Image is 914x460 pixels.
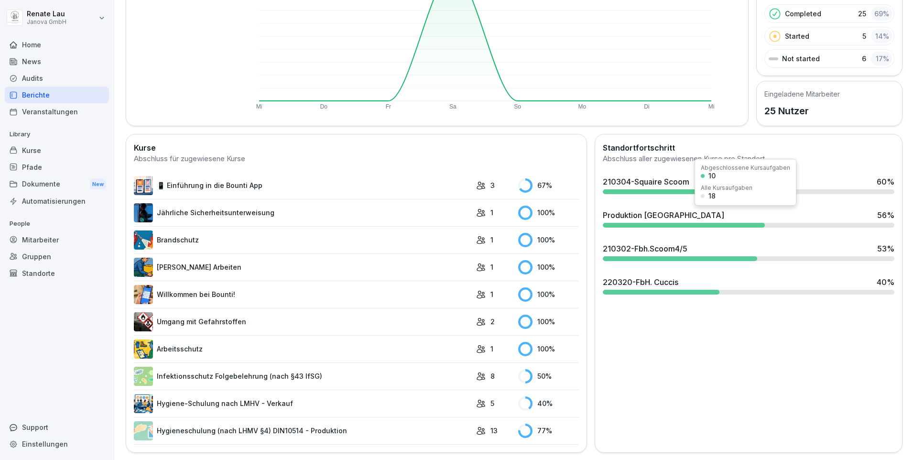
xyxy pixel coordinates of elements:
[134,394,471,413] a: Hygiene-Schulung nach LMHV - Verkauf
[490,344,493,354] p: 1
[5,175,109,193] div: Dokumente
[5,70,109,87] a: Audits
[644,103,649,110] text: Di
[490,426,498,436] p: 13
[701,165,790,171] div: Abgeschlossene Kursaufgaben
[490,180,495,190] p: 3
[877,276,894,288] div: 40 %
[518,424,579,438] div: 77 %
[490,398,494,408] p: 5
[5,265,109,282] a: Standorte
[708,103,715,110] text: Mi
[5,142,109,159] a: Kurse
[490,317,495,327] p: 2
[518,178,579,193] div: 67 %
[5,419,109,436] div: Support
[134,421,153,440] img: gxsnf7ygjsfsmxd96jxi4ufn.png
[134,367,153,386] img: tgff07aey9ahi6f4hltuk21p.png
[518,287,579,302] div: 100 %
[90,179,106,190] div: New
[134,176,471,195] a: 📱 Einführung in die Bounti App
[134,203,153,222] img: lexopoti9mm3ayfs08g9aag0.png
[134,340,471,359] a: Arbeitsschutz
[5,248,109,265] div: Gruppen
[518,260,579,274] div: 100 %
[701,185,752,191] div: Alle Kursaufgaben
[5,127,109,142] p: Library
[134,142,579,153] h2: Kurse
[785,9,821,19] p: Completed
[5,103,109,120] a: Veranstaltungen
[134,285,471,304] a: Willkommen bei Bounti!
[785,31,809,41] p: Started
[5,36,109,53] a: Home
[134,367,471,386] a: Infektionsschutz Folgebelehrung (nach §43 IfSG)
[603,142,894,153] h2: Standortfortschritt
[449,103,457,110] text: Sa
[603,209,724,221] div: Produktion [GEOGRAPHIC_DATA]
[5,159,109,175] a: Pfade
[514,103,521,110] text: So
[5,87,109,103] a: Berichte
[134,203,471,222] a: Jährliche Sicherheitsunterweisung
[518,342,579,356] div: 100 %
[871,29,892,43] div: 14 %
[708,193,716,199] div: 18
[5,193,109,209] a: Automatisierungen
[599,239,898,265] a: 210302-Fbh.Scoom4/553%
[27,10,66,18] p: Renate Lau
[603,243,687,254] div: 210302-Fbh.Scoom4/5
[134,285,153,304] img: xh3bnih80d1pxcetv9zsuevg.png
[518,233,579,247] div: 100 %
[871,7,892,21] div: 69 %
[5,216,109,231] p: People
[134,176,153,195] img: mi2x1uq9fytfd6tyw03v56b3.png
[871,52,892,66] div: 17 %
[877,176,894,187] div: 60 %
[5,53,109,70] a: News
[862,31,866,41] p: 5
[578,103,586,110] text: Mo
[603,276,678,288] div: 220320-FbH. Cuccis
[256,103,262,110] text: Mi
[518,206,579,220] div: 100 %
[134,258,471,277] a: [PERSON_NAME] Arbeiten
[764,104,840,118] p: 25 Nutzer
[877,243,894,254] div: 53 %
[490,371,495,381] p: 8
[5,436,109,452] a: Einstellungen
[134,394,153,413] img: h7jpezukfv8pwd1f3ia36uzh.png
[134,312,153,331] img: ro33qf0i8ndaw7nkfv0stvse.png
[490,262,493,272] p: 1
[490,235,493,245] p: 1
[134,230,471,250] a: Brandschutz
[5,175,109,193] a: DokumenteNew
[862,54,866,64] p: 6
[490,208,493,218] p: 1
[27,19,66,25] p: Janova GmbH
[603,176,689,187] div: 210304-Squaire Scoom
[490,289,493,299] p: 1
[764,89,840,99] h5: Eingeladene Mitarbeiter
[386,103,391,110] text: Fr
[603,153,894,164] div: Abschluss aller zugewiesenen Kurse pro Standort
[134,340,153,359] img: bgsrfyvhdm6180ponve2jajk.png
[134,153,579,164] div: Abschluss für zugewiesene Kurse
[5,231,109,248] a: Mitarbeiter
[599,172,898,198] a: 210304-Squaire Scoom60%
[599,206,898,231] a: Produktion [GEOGRAPHIC_DATA]56%
[858,9,866,19] p: 25
[320,103,327,110] text: Do
[134,230,153,250] img: b0iy7e1gfawqjs4nezxuanzk.png
[134,258,153,277] img: ns5fm27uu5em6705ixom0yjt.png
